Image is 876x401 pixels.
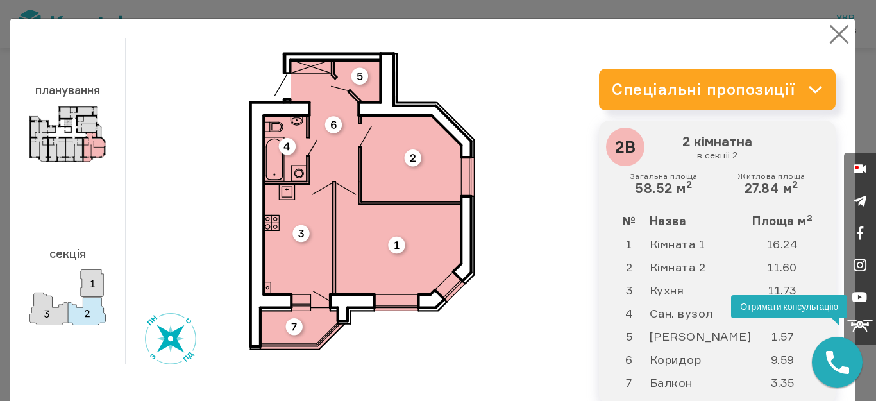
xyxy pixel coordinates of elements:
[752,325,825,348] td: 1.57
[649,255,752,278] td: Кімната 2
[737,172,805,196] div: 27.84 м
[609,302,648,325] td: 4
[609,131,825,164] h3: 2 кімнатна
[609,325,648,348] td: 5
[752,371,825,394] td: 3.35
[609,209,648,232] th: №
[609,232,648,255] td: 1
[612,149,822,161] small: в секціі 2
[737,172,805,181] small: Житлова площа
[649,209,752,232] th: Назва
[827,22,852,47] button: Close
[752,232,825,255] td: 16.24
[630,172,698,181] small: Загальна площа
[29,241,106,266] h3: секція
[609,348,648,371] td: 6
[649,302,752,325] td: Сан. вузол
[792,178,798,191] sup: 2
[649,325,752,348] td: [PERSON_NAME]
[752,278,825,302] td: 11.73
[649,278,752,302] td: Кухня
[606,128,644,166] div: 2В
[649,232,752,255] td: Кімната 1
[649,371,752,394] td: Балкон
[29,77,106,103] h3: планування
[609,278,648,302] td: 3
[609,255,648,278] td: 2
[649,348,752,371] td: Коридор
[599,69,836,110] a: Спеціальні пропозиції
[686,178,692,191] sup: 2
[234,52,491,350] img: 2b_2.svg
[752,209,825,232] th: Площа м
[807,212,813,223] sup: 2
[609,371,648,394] td: 7
[630,172,698,196] div: 58.52 м
[752,255,825,278] td: 11.60
[752,348,825,371] td: 9.59
[731,295,847,318] div: Отримати консультацію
